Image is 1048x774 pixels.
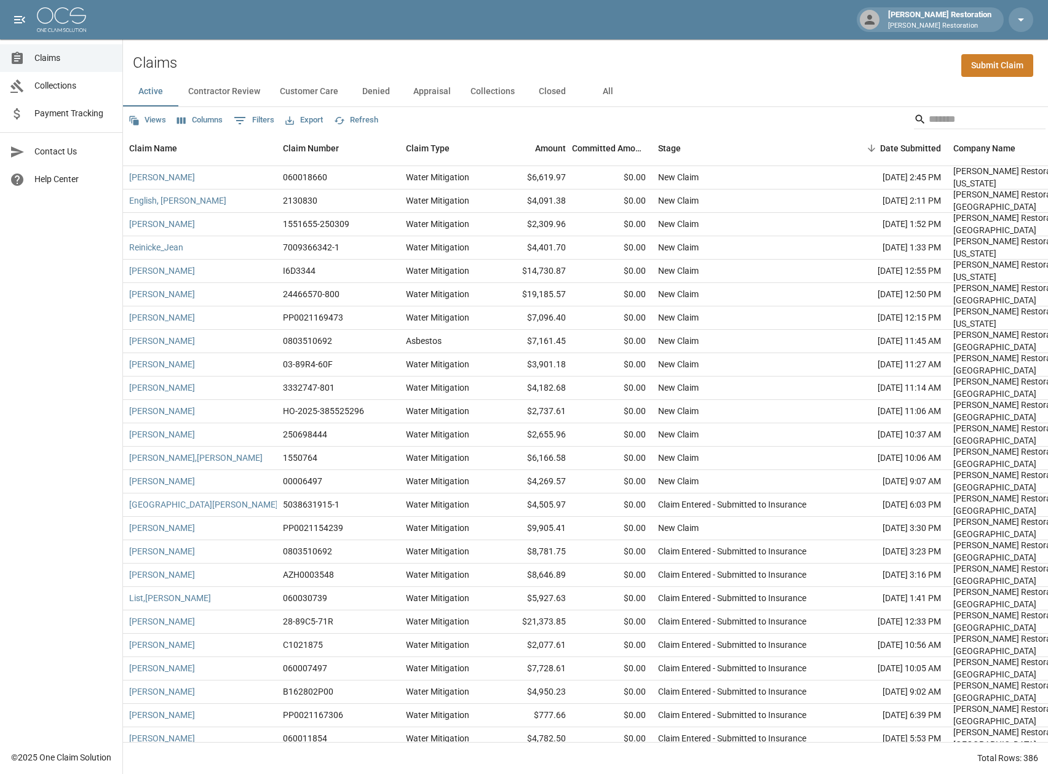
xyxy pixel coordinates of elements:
[270,77,348,106] button: Customer Care
[572,470,652,493] div: $0.00
[658,545,806,557] div: Claim Entered - Submitted to Insurance
[525,77,580,106] button: Closed
[231,111,277,130] button: Show filters
[406,288,469,300] div: Water Mitigation
[836,657,947,680] div: [DATE] 10:05 AM
[129,335,195,347] a: [PERSON_NAME]
[492,447,572,470] div: $6,166.58
[880,131,941,166] div: Date Submitted
[283,615,333,628] div: 28-89C5-71R
[572,680,652,704] div: $0.00
[658,358,699,370] div: New Claim
[492,400,572,423] div: $2,737.61
[572,236,652,260] div: $0.00
[406,358,469,370] div: Water Mitigation
[406,545,469,557] div: Water Mitigation
[129,311,195,324] a: [PERSON_NAME]
[492,727,572,751] div: $4,782.50
[283,732,327,744] div: 060011854
[406,265,469,277] div: Water Mitigation
[492,423,572,447] div: $2,655.96
[283,569,334,581] div: AZH0003548
[283,335,332,347] div: 0803510692
[888,21,991,31] p: [PERSON_NAME] Restoration
[836,131,947,166] div: Date Submitted
[129,428,195,441] a: [PERSON_NAME]
[277,131,400,166] div: Claim Number
[129,569,195,581] a: [PERSON_NAME]
[282,111,326,130] button: Export
[836,540,947,564] div: [DATE] 3:23 PM
[836,306,947,330] div: [DATE] 12:15 PM
[572,564,652,587] div: $0.00
[836,166,947,190] div: [DATE] 2:45 PM
[129,218,195,230] a: [PERSON_NAME]
[133,54,177,72] h2: Claims
[406,405,469,417] div: Water Mitigation
[836,680,947,704] div: [DATE] 9:02 AM
[572,634,652,657] div: $0.00
[572,213,652,236] div: $0.00
[406,381,469,394] div: Water Mitigation
[403,77,461,106] button: Appraisal
[658,685,806,698] div: Claim Entered - Submitted to Insurance
[572,377,652,400] div: $0.00
[129,381,195,394] a: [PERSON_NAME]
[658,311,699,324] div: New Claim
[836,377,947,400] div: [DATE] 11:14 AM
[836,727,947,751] div: [DATE] 5:53 PM
[283,288,339,300] div: 24466570-800
[658,639,806,651] div: Claim Entered - Submitted to Insurance
[836,213,947,236] div: [DATE] 1:52 PM
[283,522,343,534] div: PP0021154239
[406,218,469,230] div: Water Mitigation
[406,171,469,183] div: Water Mitigation
[572,260,652,283] div: $0.00
[129,615,195,628] a: [PERSON_NAME]
[283,662,327,674] div: 060007497
[283,685,333,698] div: B162802P00
[492,283,572,306] div: $19,185.57
[283,475,322,487] div: 00006497
[492,657,572,680] div: $7,728.61
[129,288,195,300] a: [PERSON_NAME]
[283,592,327,604] div: 060030739
[658,288,699,300] div: New Claim
[492,470,572,493] div: $4,269.57
[406,335,442,347] div: Asbestos
[34,79,113,92] span: Collections
[658,131,681,166] div: Stage
[658,171,699,183] div: New Claim
[283,241,339,253] div: 7009366342-1
[572,131,646,166] div: Committed Amount
[129,131,177,166] div: Claim Name
[836,517,947,540] div: [DATE] 3:30 PM
[283,428,327,441] div: 250698444
[658,475,699,487] div: New Claim
[406,662,469,674] div: Water Mitigation
[283,265,316,277] div: I6D3344
[492,306,572,330] div: $7,096.40
[283,381,335,394] div: 3332747-801
[406,498,469,511] div: Water Mitigation
[283,545,332,557] div: 0803510692
[572,587,652,610] div: $0.00
[400,131,492,166] div: Claim Type
[129,241,183,253] a: Reinicke_Jean
[658,405,699,417] div: New Claim
[572,423,652,447] div: $0.00
[406,194,469,207] div: Water Mitigation
[658,241,699,253] div: New Claim
[492,564,572,587] div: $8,646.89
[283,405,364,417] div: HO-2025-385525296
[129,732,195,744] a: [PERSON_NAME]
[129,545,195,557] a: [PERSON_NAME]
[348,77,403,106] button: Denied
[658,615,806,628] div: Claim Entered - Submitted to Insurance
[34,107,113,120] span: Payment Tracking
[658,662,806,674] div: Claim Entered - Submitted to Insurance
[7,7,32,32] button: open drawer
[129,358,195,370] a: [PERSON_NAME]
[492,166,572,190] div: $6,619.97
[883,9,996,31] div: [PERSON_NAME] Restoration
